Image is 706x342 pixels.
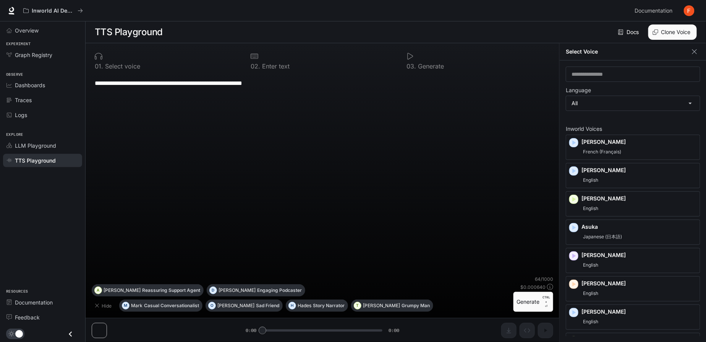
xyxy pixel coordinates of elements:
[581,138,697,146] p: [PERSON_NAME]
[632,3,678,18] a: Documentation
[15,26,39,34] span: Overview
[15,81,45,89] span: Dashboards
[351,300,433,312] button: T[PERSON_NAME]Grumpy Man
[257,288,302,293] p: Engaging Podcaster
[581,223,697,231] p: Asuka
[95,63,103,69] p: 0 1 .
[119,300,202,312] button: MMarkCasual Conversationalist
[402,303,430,308] p: Grumpy Man
[256,303,279,308] p: Sad Friend
[684,5,695,16] img: User avatar
[3,311,82,324] a: Feedback
[617,24,642,40] a: Docs
[298,303,311,308] p: Hades
[206,300,283,312] button: O[PERSON_NAME]Sad Friend
[92,284,204,296] button: A[PERSON_NAME]Reassuring Support Agent
[289,300,296,312] div: H
[103,63,140,69] p: Select voice
[581,251,697,259] p: [PERSON_NAME]
[260,63,290,69] p: Enter text
[416,63,444,69] p: Generate
[217,303,254,308] p: [PERSON_NAME]
[3,108,82,122] a: Logs
[142,288,200,293] p: Reassuring Support Agent
[3,48,82,62] a: Graph Registry
[581,176,600,185] span: English
[581,166,697,174] p: [PERSON_NAME]
[209,300,215,312] div: O
[32,8,74,14] p: Inworld AI Demos
[3,93,82,107] a: Traces
[581,195,697,202] p: [PERSON_NAME]
[286,300,348,312] button: HHadesStory Narrator
[313,303,345,308] p: Story Narrator
[3,139,82,152] a: LLM Playground
[406,63,416,69] p: 0 3 .
[95,24,163,40] h1: TTS Playground
[92,300,116,312] button: Hide
[513,292,553,312] button: GenerateCTRL +⏎
[566,96,700,111] div: All
[581,232,623,241] span: Japanese (日本語)
[15,298,53,306] span: Documentation
[62,326,79,342] button: Close drawer
[542,295,550,304] p: CTRL +
[648,24,697,40] button: Clone Voice
[104,288,141,293] p: [PERSON_NAME]
[535,276,553,282] p: 64 / 1000
[251,63,260,69] p: 0 2 .
[3,154,82,167] a: TTS Playground
[122,300,129,312] div: M
[581,261,600,270] span: English
[3,78,82,92] a: Dashboards
[635,6,673,16] span: Documentation
[542,295,550,309] p: ⏎
[354,300,361,312] div: T
[581,147,623,156] span: French (Français)
[15,51,52,59] span: Graph Registry
[3,296,82,309] a: Documentation
[95,284,102,296] div: A
[144,303,199,308] p: Casual Conversationalist
[207,284,305,296] button: D[PERSON_NAME]Engaging Podcaster
[682,3,697,18] button: User avatar
[15,156,56,164] span: TTS Playground
[363,303,400,308] p: [PERSON_NAME]
[581,317,600,326] span: English
[581,289,600,298] span: English
[3,24,82,37] a: Overview
[131,303,142,308] p: Mark
[15,111,27,119] span: Logs
[520,284,546,290] p: $ 0.000640
[219,288,256,293] p: [PERSON_NAME]
[566,88,591,93] p: Language
[15,142,56,150] span: LLM Playground
[15,96,32,104] span: Traces
[210,284,217,296] div: D
[20,3,86,18] button: All workspaces
[581,204,600,213] span: English
[566,126,700,132] p: Inworld Voices
[581,308,697,316] p: [PERSON_NAME]
[15,329,23,338] span: Dark mode toggle
[581,280,697,287] p: [PERSON_NAME]
[15,313,40,321] span: Feedback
